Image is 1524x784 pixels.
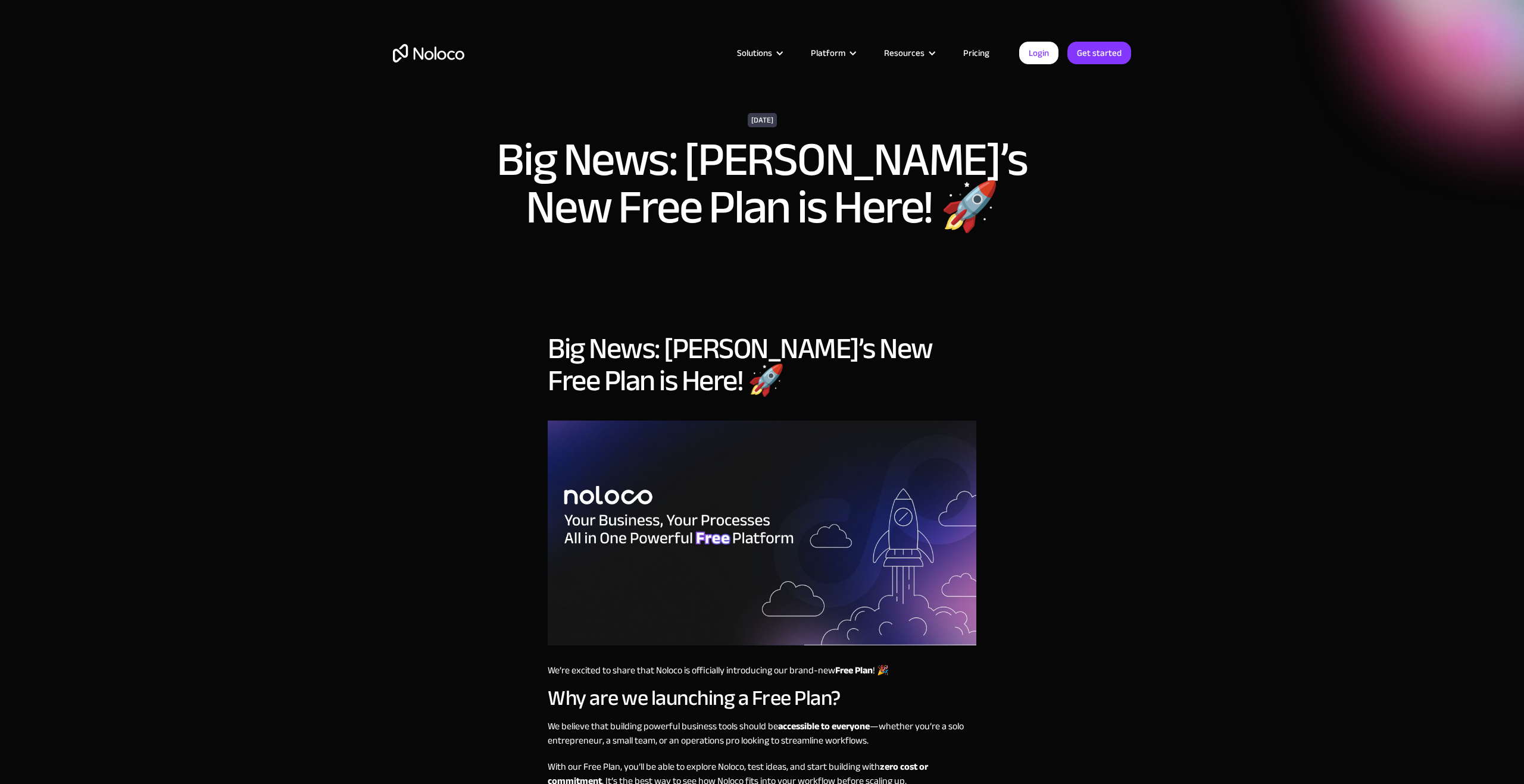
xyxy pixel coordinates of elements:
h1: Big News: [PERSON_NAME]’s New Free Plan is Here! 🚀 [455,136,1069,231]
a: home [393,44,464,62]
div: Platform [811,45,845,61]
div: Resources [884,45,925,61]
strong: accessible to everyone [778,717,870,735]
h2: Big News: [PERSON_NAME]’s New Free Plan is Here! 🚀 [548,333,976,397]
p: We believe that building powerful business tools should be —whether you’re a solo entrepreneur, a... [548,719,976,748]
div: Platform [796,45,869,61]
h3: Why are we launching a Free Plan? [548,689,976,707]
div: Solutions [722,45,796,61]
div: [DATE] [748,113,777,127]
div: Solutions [737,45,772,61]
a: Pricing [948,45,1004,61]
p: We’re excited to share that Noloco is officially introducing our brand-new ! 🎉 [548,663,976,678]
a: Login [1019,42,1058,64]
a: Get started [1067,42,1131,64]
div: Resources [869,45,948,61]
strong: Free Plan [835,661,873,679]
